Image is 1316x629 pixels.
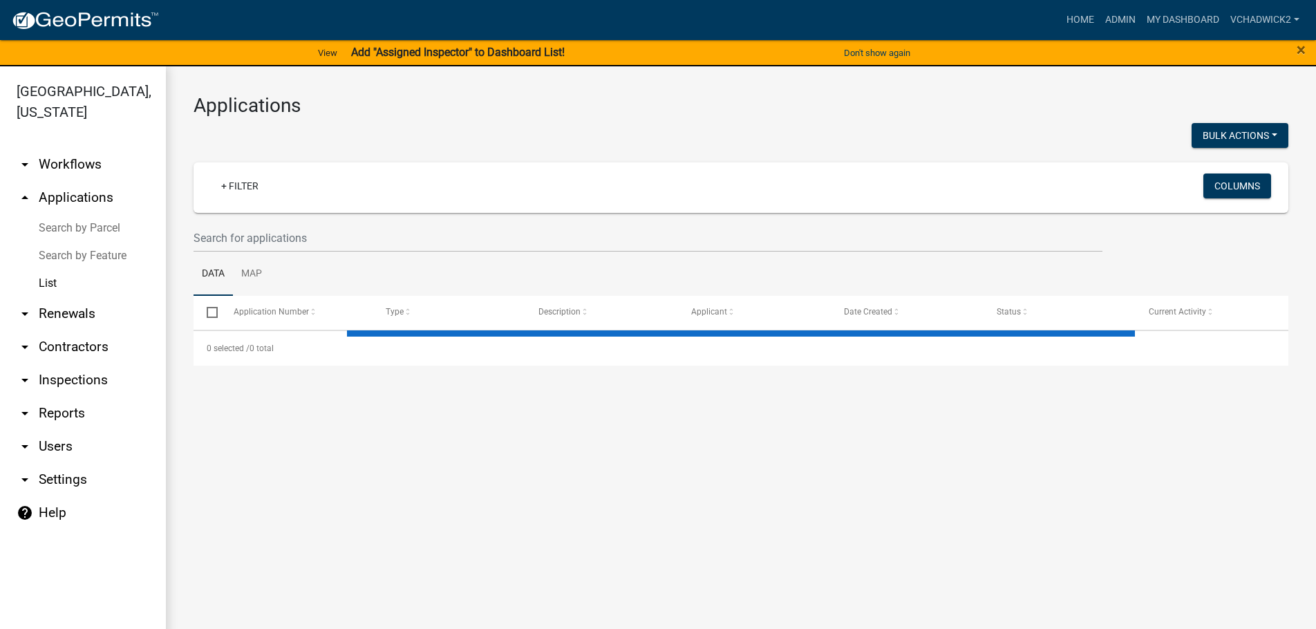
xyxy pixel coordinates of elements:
[1136,296,1288,329] datatable-header-cell: Current Activity
[1100,7,1141,33] a: Admin
[1141,7,1225,33] a: My Dashboard
[17,438,33,455] i: arrow_drop_down
[373,296,525,329] datatable-header-cell: Type
[1203,173,1271,198] button: Columns
[386,307,404,317] span: Type
[1225,7,1305,33] a: VChadwick2
[17,339,33,355] i: arrow_drop_down
[17,189,33,206] i: arrow_drop_up
[17,372,33,388] i: arrow_drop_down
[194,224,1102,252] input: Search for applications
[194,252,233,297] a: Data
[525,296,678,329] datatable-header-cell: Description
[351,46,565,59] strong: Add "Assigned Inspector" to Dashboard List!
[17,405,33,422] i: arrow_drop_down
[17,505,33,521] i: help
[194,331,1288,366] div: 0 total
[233,252,270,297] a: Map
[997,307,1021,317] span: Status
[17,471,33,488] i: arrow_drop_down
[831,296,984,329] datatable-header-cell: Date Created
[691,307,727,317] span: Applicant
[17,156,33,173] i: arrow_drop_down
[207,344,250,353] span: 0 selected /
[838,41,916,64] button: Don't show again
[1192,123,1288,148] button: Bulk Actions
[1149,307,1206,317] span: Current Activity
[983,296,1136,329] datatable-header-cell: Status
[220,296,373,329] datatable-header-cell: Application Number
[844,307,892,317] span: Date Created
[312,41,343,64] a: View
[17,306,33,322] i: arrow_drop_down
[194,94,1288,118] h3: Applications
[1061,7,1100,33] a: Home
[210,173,270,198] a: + Filter
[678,296,831,329] datatable-header-cell: Applicant
[1297,41,1306,58] button: Close
[538,307,581,317] span: Description
[1297,40,1306,59] span: ×
[234,307,309,317] span: Application Number
[194,296,220,329] datatable-header-cell: Select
